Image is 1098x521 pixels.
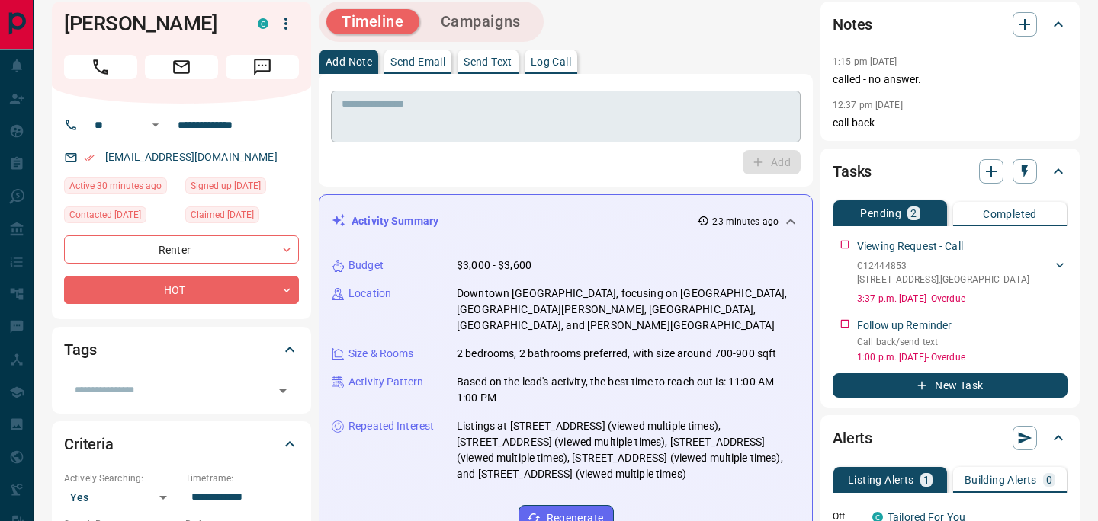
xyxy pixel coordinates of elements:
[833,420,1067,456] div: Alerts
[833,12,872,37] h2: Notes
[1046,475,1052,485] p: 0
[348,286,391,302] p: Location
[332,207,800,235] div: Activity Summary23 minutes ago
[833,56,897,67] p: 1:15 pm [DATE]
[833,6,1067,43] div: Notes
[185,471,299,485] p: Timeframe:
[69,207,141,222] span: Contacted [DATE]
[105,151,278,163] a: [EMAIL_ADDRESS][DOMAIN_NAME]
[457,257,531,273] p: $3,000 - $3,600
[258,18,268,29] div: condos.ca
[457,374,800,406] p: Based on the lead's activity, the best time to reach out is: 11:00 AM - 1:00 PM
[857,256,1067,289] div: C12444853[STREET_ADDRESS],[GEOGRAPHIC_DATA]
[64,11,235,36] h1: [PERSON_NAME]
[64,485,178,510] div: Yes
[64,55,137,79] span: Call
[64,206,178,228] div: Wed Oct 08 2025
[857,259,1029,273] p: C12444853
[64,432,114,456] h2: Criteria
[833,72,1067,88] p: called - no answer.
[965,475,1037,485] p: Building Alerts
[64,177,178,199] div: Tue Oct 14 2025
[191,178,261,193] span: Signed up [DATE]
[185,206,299,228] div: Tue Oct 07 2025
[833,115,1067,131] p: call back
[857,238,963,254] p: Viewing Request - Call
[983,209,1037,219] p: Completed
[348,346,414,362] p: Size & Rooms
[69,178,162,193] span: Active 30 minutes ago
[857,318,952,334] p: Follow up Reminder
[390,56,445,67] p: Send Email
[464,56,512,67] p: Send Text
[833,159,872,184] h2: Tasks
[64,471,178,485] p: Actively Searching:
[326,9,419,34] button: Timeline
[860,208,901,219] p: Pending
[923,475,929,485] p: 1
[64,235,299,264] div: Renter
[191,207,254,222] span: Claimed [DATE]
[272,380,294,401] button: Open
[457,418,800,482] p: Listings at [STREET_ADDRESS] (viewed multiple times), [STREET_ADDRESS] (viewed multiple times), [...
[857,292,1067,305] p: 3:37 p.m. [DATE] - Overdue
[857,273,1029,286] p: [STREET_ADDRESS] , [GEOGRAPHIC_DATA]
[348,374,423,390] p: Activity Pattern
[326,56,372,67] p: Add Note
[145,55,218,79] span: Email
[833,100,903,110] p: 12:37 pm [DATE]
[64,331,299,368] div: Tags
[185,177,299,199] div: Tue Oct 07 2025
[833,373,1067,398] button: New Task
[425,9,536,34] button: Campaigns
[457,286,800,334] p: Downtown [GEOGRAPHIC_DATA], focusing on [GEOGRAPHIC_DATA], [GEOGRAPHIC_DATA][PERSON_NAME], [GEOGR...
[64,337,96,362] h2: Tags
[833,426,872,450] h2: Alerts
[84,152,95,163] svg: Email Verified
[531,56,571,67] p: Log Call
[352,213,438,229] p: Activity Summary
[64,276,299,304] div: HOT
[146,116,165,134] button: Open
[226,55,299,79] span: Message
[64,426,299,462] div: Criteria
[457,346,776,362] p: 2 bedrooms, 2 bathrooms preferred, with size around 700-900 sqft
[348,257,384,273] p: Budget
[857,335,1067,349] p: Call back/send text
[348,418,434,434] p: Repeated Interest
[910,208,917,219] p: 2
[712,215,779,229] p: 23 minutes ago
[848,475,914,485] p: Listing Alerts
[833,153,1067,190] div: Tasks
[857,350,1067,364] p: 1:00 p.m. [DATE] - Overdue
